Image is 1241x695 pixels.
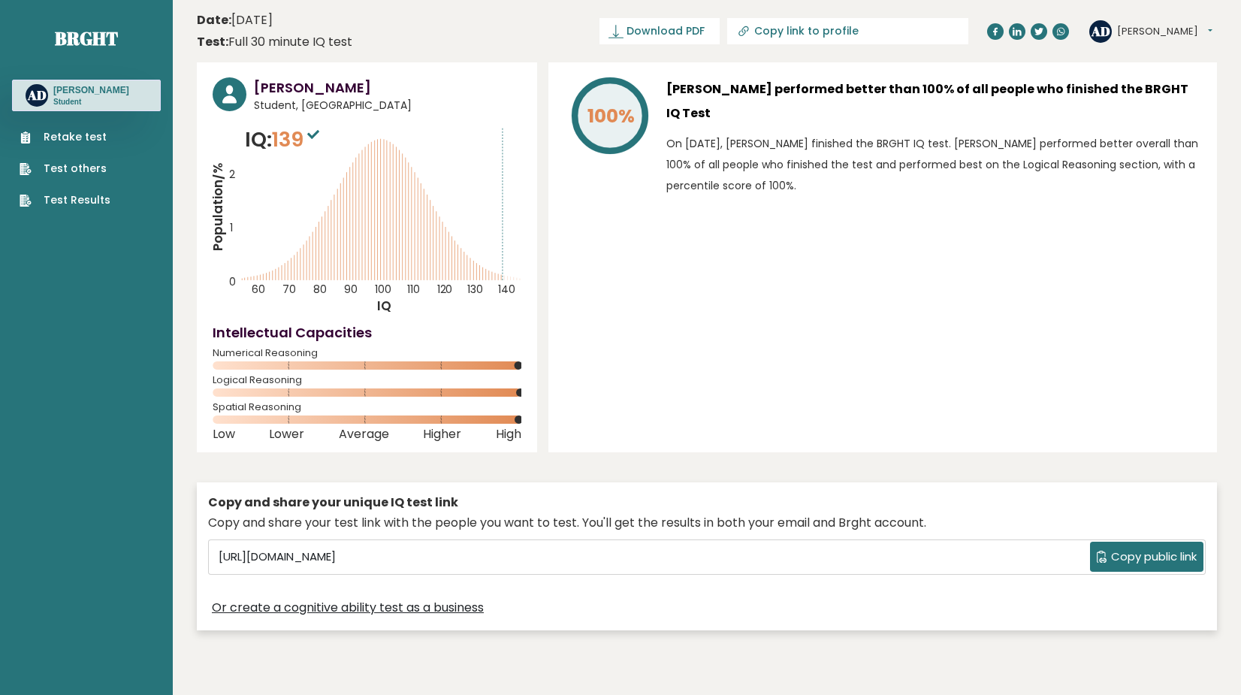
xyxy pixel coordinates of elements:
h4: Intellectual Capacities [213,322,521,343]
a: Test others [20,161,110,177]
tspan: 140 [499,282,516,297]
time: [DATE] [197,11,273,29]
h3: [PERSON_NAME] [53,84,129,96]
h3: [PERSON_NAME] performed better than 100% of all people who finished the BRGHT IQ Test [666,77,1201,125]
span: Low [213,431,235,437]
b: Test: [197,33,228,50]
tspan: 80 [313,282,327,297]
a: Test Results [20,192,110,208]
div: Full 30 minute IQ test [197,33,352,51]
tspan: 90 [344,282,358,297]
button: Copy public link [1090,542,1203,572]
a: Download PDF [599,18,720,44]
tspan: Population/% [209,163,227,251]
span: Spatial Reasoning [213,404,521,410]
tspan: 110 [407,282,420,297]
div: Copy and share your unique IQ test link [208,494,1206,512]
tspan: 100% [587,103,635,129]
span: Download PDF [627,23,705,39]
a: Brght [55,26,118,50]
span: Numerical Reasoning [213,350,521,356]
a: Retake test [20,129,110,145]
div: Copy and share your test link with the people you want to test. You'll get the results in both yo... [208,514,1206,532]
p: On [DATE], [PERSON_NAME] finished the BRGHT IQ test. [PERSON_NAME] performed better overall than ... [666,133,1201,196]
text: AD [1091,22,1110,39]
tspan: 1 [230,220,233,235]
tspan: 100 [375,282,391,297]
span: Average [339,431,389,437]
tspan: 120 [437,282,453,297]
span: Lower [269,431,304,437]
span: Higher [423,431,461,437]
b: Date: [197,11,231,29]
tspan: 130 [467,282,483,297]
h3: [PERSON_NAME] [254,77,521,98]
p: IQ: [245,125,323,155]
a: Or create a cognitive ability test as a business [212,599,484,617]
tspan: IQ [378,297,392,315]
span: Student, [GEOGRAPHIC_DATA] [254,98,521,113]
span: 139 [272,125,323,153]
span: High [496,431,521,437]
tspan: 70 [282,282,296,297]
tspan: 0 [229,274,236,289]
tspan: 60 [252,282,265,297]
p: Student [53,97,129,107]
button: [PERSON_NAME] [1117,24,1212,39]
tspan: 2 [229,167,235,182]
text: AD [27,86,47,104]
span: Copy public link [1111,548,1197,566]
span: Logical Reasoning [213,377,521,383]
